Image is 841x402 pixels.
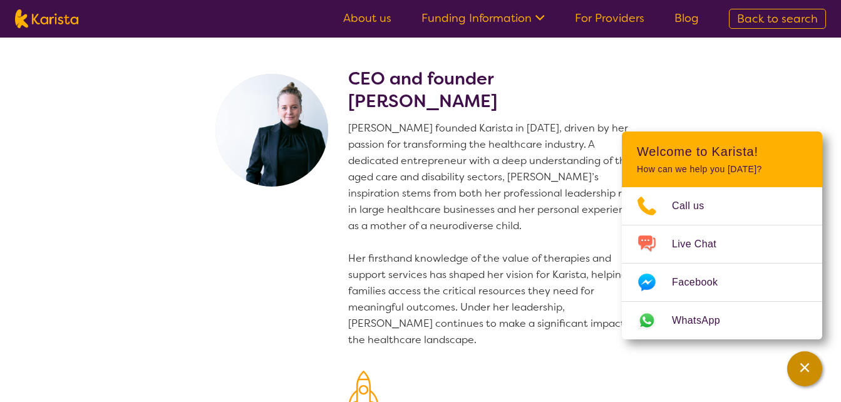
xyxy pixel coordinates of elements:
div: Channel Menu [622,131,822,339]
h2: CEO and founder [PERSON_NAME] [348,68,646,113]
h2: Welcome to Karista! [637,144,807,159]
span: Back to search [737,11,818,26]
span: Call us [672,197,720,215]
ul: Choose channel [622,187,822,339]
a: Web link opens in a new tab. [622,302,822,339]
p: How can we help you [DATE]? [637,164,807,175]
p: [PERSON_NAME] founded Karista in [DATE], driven by her passion for transforming the healthcare in... [348,120,646,348]
span: Facebook [672,273,733,292]
button: Channel Menu [787,351,822,386]
span: Live Chat [672,235,731,254]
a: Funding Information [421,11,545,26]
a: About us [343,11,391,26]
img: Karista logo [15,9,78,28]
a: Blog [674,11,699,26]
a: Back to search [729,9,826,29]
span: WhatsApp [672,311,735,330]
a: For Providers [575,11,644,26]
